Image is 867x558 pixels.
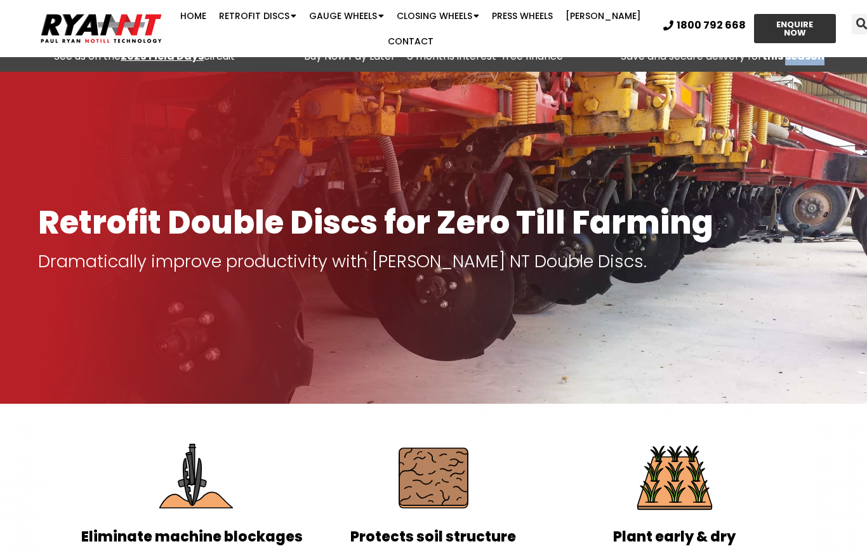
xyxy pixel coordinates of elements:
[629,432,720,524] img: Plant Early & Dry
[388,432,479,524] img: Protect soil structure
[147,432,238,524] img: Eliminate Machine Blockages
[765,20,824,37] span: ENQUIRE NOW
[319,530,548,544] h2: Protects soil structure
[78,530,307,544] h2: Eliminate machine blockages
[390,3,486,29] a: Closing Wheels
[663,20,746,30] a: 1800 792 668
[38,9,165,48] img: Ryan NT logo
[486,3,559,29] a: Press Wheels
[38,253,829,270] p: Dramatically improve productivity with [PERSON_NAME] NT Double Discs.
[213,3,303,29] a: Retrofit Discs
[677,20,746,30] span: 1800 792 668
[38,205,829,240] h1: Retrofit Double Discs for Zero Till Farming
[754,14,836,43] a: ENQUIRE NOW
[303,3,390,29] a: Gauge Wheels
[560,530,789,544] h2: Plant early & dry
[381,29,440,54] a: Contact
[559,3,647,29] a: [PERSON_NAME]
[174,3,213,29] a: Home
[168,3,654,54] nav: Menu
